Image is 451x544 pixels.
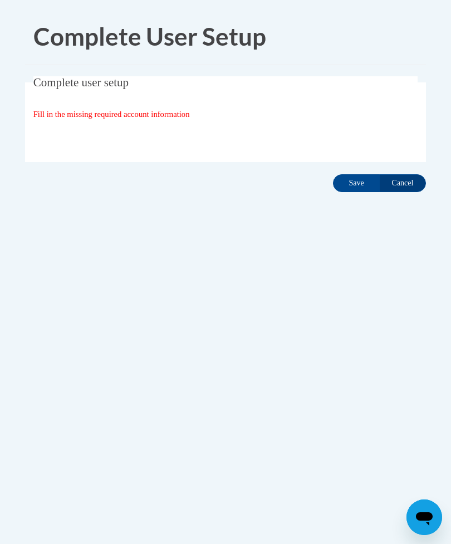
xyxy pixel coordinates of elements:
span: Complete User Setup [33,22,266,51]
input: Save [333,174,380,192]
span: Complete user setup [33,76,129,89]
span: Fill in the missing required account information [33,110,190,119]
input: Cancel [379,174,426,192]
iframe: Button to launch messaging window [406,499,442,535]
